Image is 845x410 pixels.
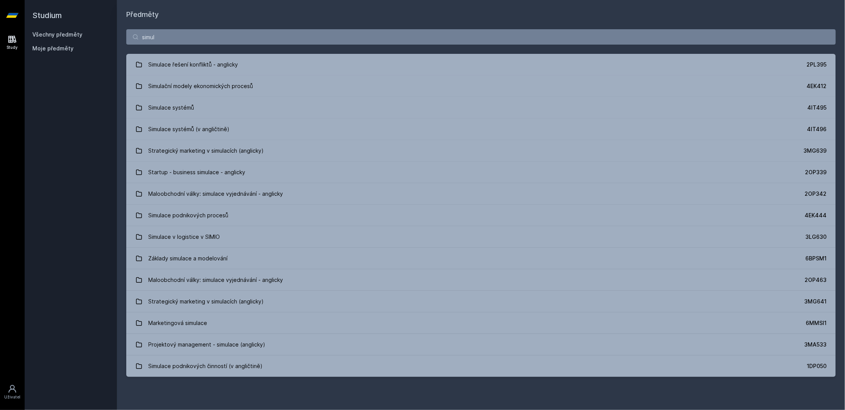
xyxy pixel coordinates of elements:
div: Marketingová simulace [149,315,207,331]
div: Simulace podnikových procesů [149,208,229,223]
div: Strategický marketing v simulacích (anglicky) [149,143,264,158]
div: 6MMSI1 [806,319,827,327]
a: Maloobchodní války: simulace vyjednávání - anglicky 2OP463 [126,269,836,291]
a: Strategický marketing v simulacích (anglicky) 3MG639 [126,140,836,162]
div: Study [7,45,18,50]
div: 2OP339 [805,168,827,176]
a: Uživatel [2,380,23,404]
div: 2PL395 [807,61,827,68]
div: 3MG641 [804,298,827,305]
div: 2OP463 [805,276,827,284]
a: Simulace systémů (v angličtině) 4IT496 [126,118,836,140]
div: Projektový management - simulace (anglicky) [149,337,266,352]
a: Marketingová simulace 6MMSI1 [126,312,836,334]
div: Maloobchodní války: simulace vyjednávání - anglicky [149,272,283,288]
div: Simulační modely ekonomických procesů [149,78,253,94]
div: Simulace systémů [149,100,194,115]
a: Simulace řešení konfliktů - anglicky 2PL395 [126,54,836,75]
div: Simulace podnikových činností (v angličtině) [149,358,263,374]
div: Uživatel [4,394,20,400]
a: Study [2,31,23,54]
div: 3MG639 [803,147,827,155]
input: Název nebo ident předmětu… [126,29,836,45]
div: Maloobchodní války: simulace vyjednávání - anglicky [149,186,283,202]
div: 6BPSM1 [805,255,827,262]
div: 4EK444 [805,212,827,219]
a: Simulace podnikových činností (v angličtině) 1DP050 [126,355,836,377]
a: Všechny předměty [32,31,82,38]
a: Maloobchodní války: simulace vyjednávání - anglicky 2OP342 [126,183,836,205]
a: Simulace v logistice v SIMIO 3LG630 [126,226,836,248]
div: Základy simulace a modelování [149,251,228,266]
span: Moje předměty [32,45,74,52]
div: Simulace řešení konfliktů - anglicky [149,57,238,72]
a: Startup - business simulace - anglicky 2OP339 [126,162,836,183]
a: Základy simulace a modelování 6BPSM1 [126,248,836,269]
h1: Předměty [126,9,836,20]
a: Projektový management - simulace (anglicky) 3MA533 [126,334,836,355]
div: 4IT495 [807,104,827,112]
a: Simulační modely ekonomických procesů 4EK412 [126,75,836,97]
div: 4IT496 [807,125,827,133]
div: 3MA533 [804,341,827,348]
a: Strategický marketing v simulacích (anglicky) 3MG641 [126,291,836,312]
div: Simulace systémů (v angličtině) [149,122,230,137]
a: Simulace podnikových procesů 4EK444 [126,205,836,226]
a: Simulace systémů 4IT495 [126,97,836,118]
div: 1DP050 [807,362,827,370]
div: Startup - business simulace - anglicky [149,165,246,180]
div: Strategický marketing v simulacích (anglicky) [149,294,264,309]
div: 3LG630 [805,233,827,241]
div: 2OP342 [805,190,827,198]
div: 4EK412 [807,82,827,90]
div: Simulace v logistice v SIMIO [149,229,220,245]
